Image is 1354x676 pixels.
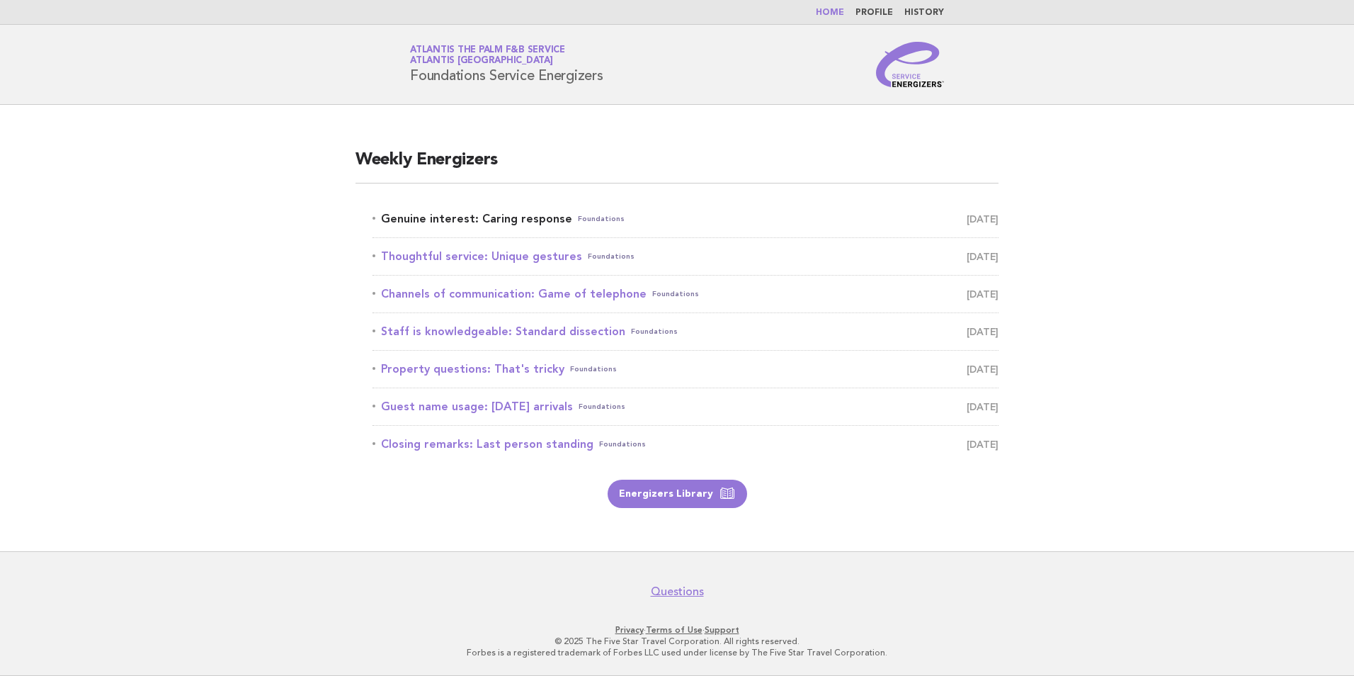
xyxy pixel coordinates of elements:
[967,397,999,417] span: [DATE]
[570,359,617,379] span: Foundations
[967,359,999,379] span: [DATE]
[372,434,999,454] a: Closing remarks: Last person standingFoundations [DATE]
[876,42,944,87] img: Service Energizers
[967,209,999,229] span: [DATE]
[608,480,747,508] a: Energizers Library
[579,397,625,417] span: Foundations
[816,9,844,17] a: Home
[372,359,999,379] a: Property questions: That's trickyFoundations [DATE]
[372,397,999,417] a: Guest name usage: [DATE] arrivalsFoundations [DATE]
[578,209,625,229] span: Foundations
[652,284,699,304] span: Foundations
[651,585,704,599] a: Questions
[967,322,999,342] span: [DATE]
[646,625,702,635] a: Terms of Use
[244,636,1110,647] p: © 2025 The Five Star Travel Corporation. All rights reserved.
[615,625,644,635] a: Privacy
[244,624,1110,636] p: · ·
[372,209,999,229] a: Genuine interest: Caring responseFoundations [DATE]
[244,647,1110,658] p: Forbes is a registered trademark of Forbes LLC used under license by The Five Star Travel Corpora...
[705,625,739,635] a: Support
[588,247,635,266] span: Foundations
[355,149,999,184] h2: Weekly Energizers
[410,57,553,66] span: Atlantis [GEOGRAPHIC_DATA]
[855,9,893,17] a: Profile
[631,322,678,342] span: Foundations
[904,9,944,17] a: History
[967,434,999,454] span: [DATE]
[410,45,565,65] a: Atlantis the Palm F&B ServiceAtlantis [GEOGRAPHIC_DATA]
[372,322,999,342] a: Staff is knowledgeable: Standard dissectionFoundations [DATE]
[967,284,999,304] span: [DATE]
[599,434,646,454] span: Foundations
[372,284,999,304] a: Channels of communication: Game of telephoneFoundations [DATE]
[410,46,603,83] h1: Foundations Service Energizers
[967,247,999,266] span: [DATE]
[372,247,999,266] a: Thoughtful service: Unique gesturesFoundations [DATE]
